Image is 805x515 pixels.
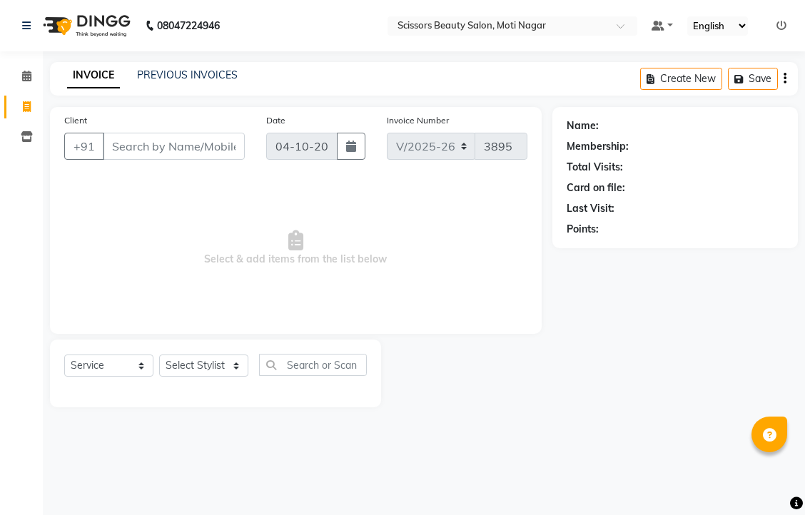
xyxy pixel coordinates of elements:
[567,118,599,133] div: Name:
[387,114,449,127] label: Invoice Number
[728,68,778,90] button: Save
[567,201,614,216] div: Last Visit:
[157,6,220,46] b: 08047224946
[64,114,87,127] label: Client
[259,354,367,376] input: Search or Scan
[67,63,120,88] a: INVOICE
[103,133,245,160] input: Search by Name/Mobile/Email/Code
[640,68,722,90] button: Create New
[567,222,599,237] div: Points:
[36,6,134,46] img: logo
[745,458,791,501] iframe: chat widget
[64,177,527,320] span: Select & add items from the list below
[567,139,629,154] div: Membership:
[567,160,623,175] div: Total Visits:
[137,68,238,81] a: PREVIOUS INVOICES
[266,114,285,127] label: Date
[567,180,625,195] div: Card on file:
[64,133,104,160] button: +91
